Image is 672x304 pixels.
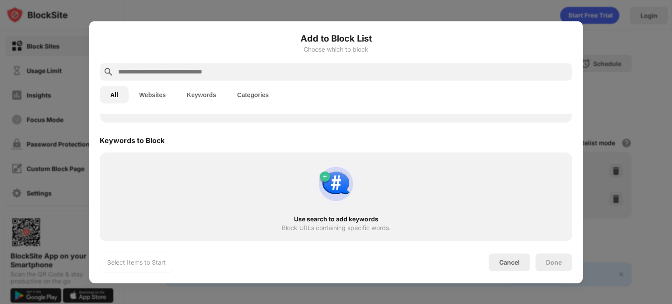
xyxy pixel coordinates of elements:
div: Cancel [499,259,520,266]
button: Keywords [176,86,227,103]
div: Done [546,259,562,266]
button: Websites [129,86,176,103]
div: Select Items to Start [107,258,166,266]
div: Choose which to block [100,45,572,52]
div: Block URLs containing specific words. [282,224,391,231]
div: Keywords to Block [100,136,164,144]
div: Use search to add keywords [115,215,556,222]
img: block-by-keyword.svg [315,163,357,205]
img: search.svg [103,66,114,77]
button: All [100,86,129,103]
h6: Add to Block List [100,31,572,45]
button: Categories [227,86,279,103]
